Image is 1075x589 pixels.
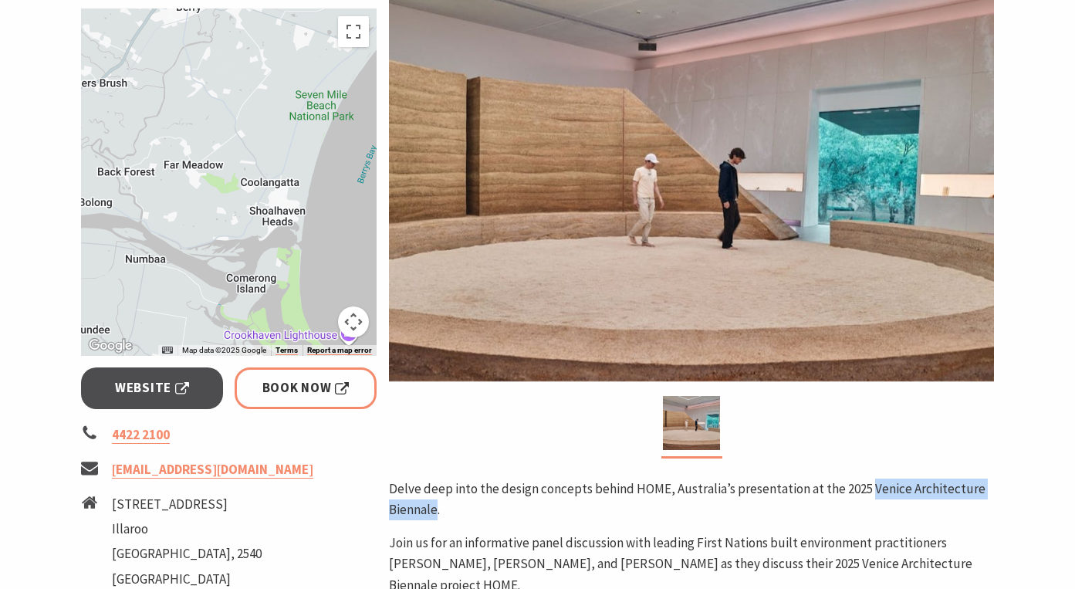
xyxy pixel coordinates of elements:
a: 4422 2100 [112,426,170,444]
li: [GEOGRAPHIC_DATA], 2540 [112,543,262,564]
button: Keyboard shortcuts [162,345,173,356]
a: Website [81,367,224,408]
span: Book Now [262,377,350,398]
a: Report a map error [307,346,372,355]
a: [EMAIL_ADDRESS][DOMAIN_NAME] [112,461,313,479]
img: Two visitors stand in the middle ofn a circular stone art installation with sand in the middle [663,396,720,450]
span: Website [115,377,189,398]
a: Terms (opens in new tab) [276,346,298,355]
button: Map camera controls [338,306,369,337]
a: Book Now [235,367,377,408]
a: Click to see this area on Google Maps [85,336,136,356]
p: Delve deep into the design concepts behind HOME, Australia’s presentation at the 2025 Venice Arch... [389,479,994,520]
li: [STREET_ADDRESS] [112,494,262,515]
button: Toggle fullscreen view [338,16,369,47]
span: Map data ©2025 Google [182,346,266,354]
img: Google [85,336,136,356]
li: Illaroo [112,519,262,540]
